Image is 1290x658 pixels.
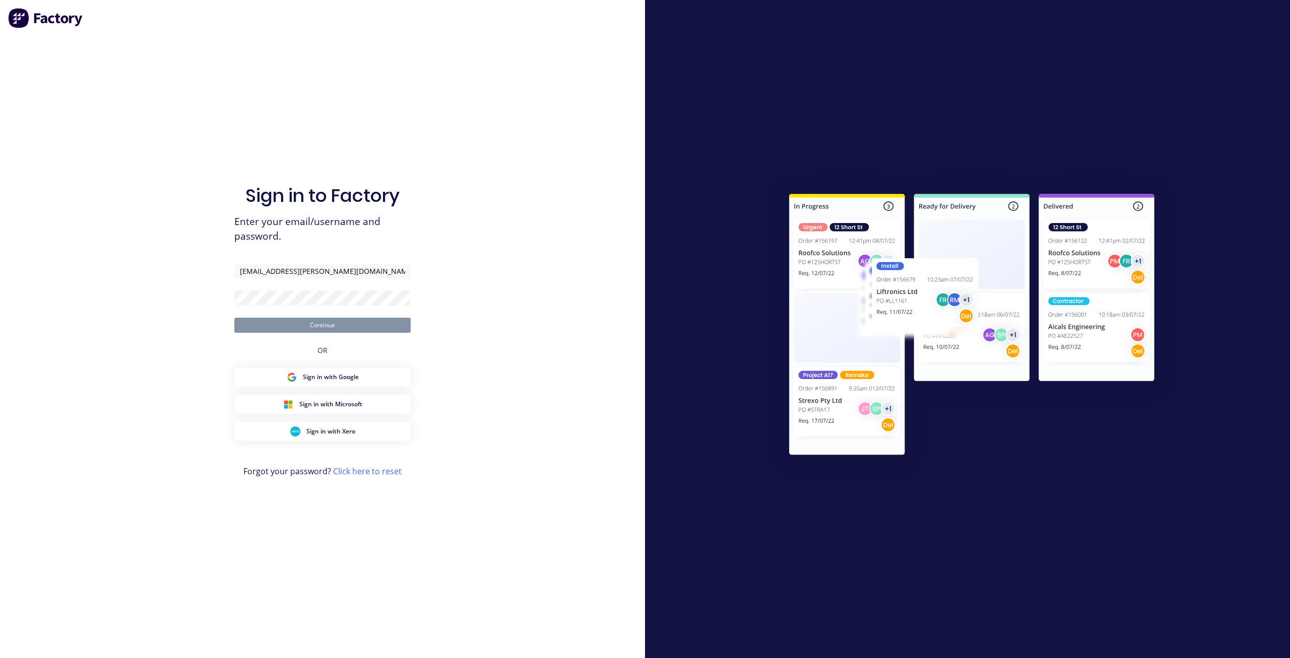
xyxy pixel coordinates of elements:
button: Continue [234,318,411,333]
input: Email/Username [234,263,411,278]
img: Factory [8,8,84,28]
h1: Sign in to Factory [245,185,400,206]
span: Sign in with Google [303,373,359,382]
button: Google Sign inSign in with Google [234,368,411,387]
span: Sign in with Microsoft [299,400,362,409]
span: Enter your email/username and password. [234,214,411,244]
span: Forgot your password? [243,465,402,477]
img: Xero Sign in [290,426,300,436]
img: Sign in [767,174,1177,479]
button: Microsoft Sign inSign in with Microsoft [234,395,411,414]
img: Google Sign in [287,372,297,382]
span: Sign in with Xero [306,427,355,436]
button: Xero Sign inSign in with Xero [234,422,411,441]
div: OR [317,333,328,368]
img: Microsoft Sign in [283,399,293,409]
a: Click here to reset [333,466,402,477]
